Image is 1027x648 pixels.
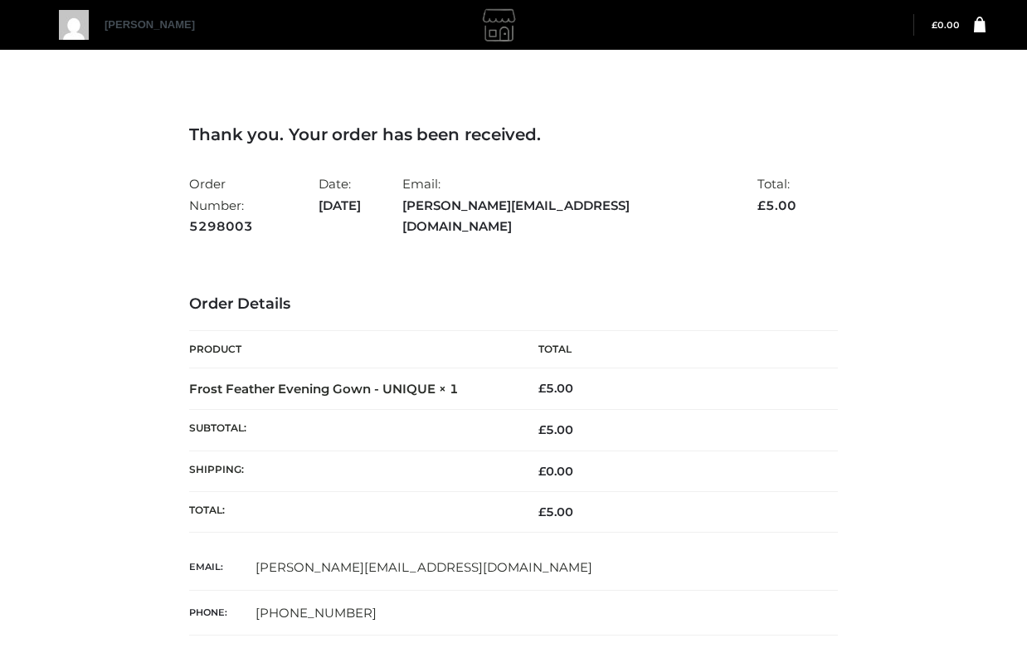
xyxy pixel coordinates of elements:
[538,464,573,479] bdi: 0.00
[513,330,838,368] th: Total
[189,451,513,491] th: Shipping:
[538,504,546,519] span: £
[189,590,256,636] th: Phone:
[757,197,796,213] span: 5.00
[932,20,937,31] span: £
[319,195,361,217] strong: [DATE]
[189,381,436,397] a: Frost Feather Evening Gown - UNIQUE
[538,504,573,519] span: 5.00
[402,169,716,241] li: Email:
[932,20,960,31] bdi: 0.00
[402,195,716,237] strong: [PERSON_NAME][EMAIL_ADDRESS][DOMAIN_NAME]
[189,491,513,532] th: Total:
[932,20,960,31] a: £0.00
[538,381,573,396] bdi: 5.00
[538,381,546,396] span: £
[757,197,766,213] span: £
[319,169,361,241] li: Date:
[439,381,459,397] strong: × 1
[189,330,513,368] th: Product
[538,422,573,437] span: 5.00
[479,4,521,46] img: gemmachan
[189,295,838,314] h3: Order Details
[757,169,796,241] li: Total:
[189,216,277,237] strong: 5298003
[538,464,546,479] span: £
[189,169,277,241] li: Order Number:
[538,422,546,437] span: £
[189,124,838,144] h3: Thank you. Your order has been received.
[105,18,212,61] a: [PERSON_NAME]
[256,590,838,636] td: [PHONE_NUMBER]
[256,545,838,590] td: [PERSON_NAME][EMAIL_ADDRESS][DOMAIN_NAME]
[189,545,256,590] th: Email:
[189,410,513,451] th: Subtotal:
